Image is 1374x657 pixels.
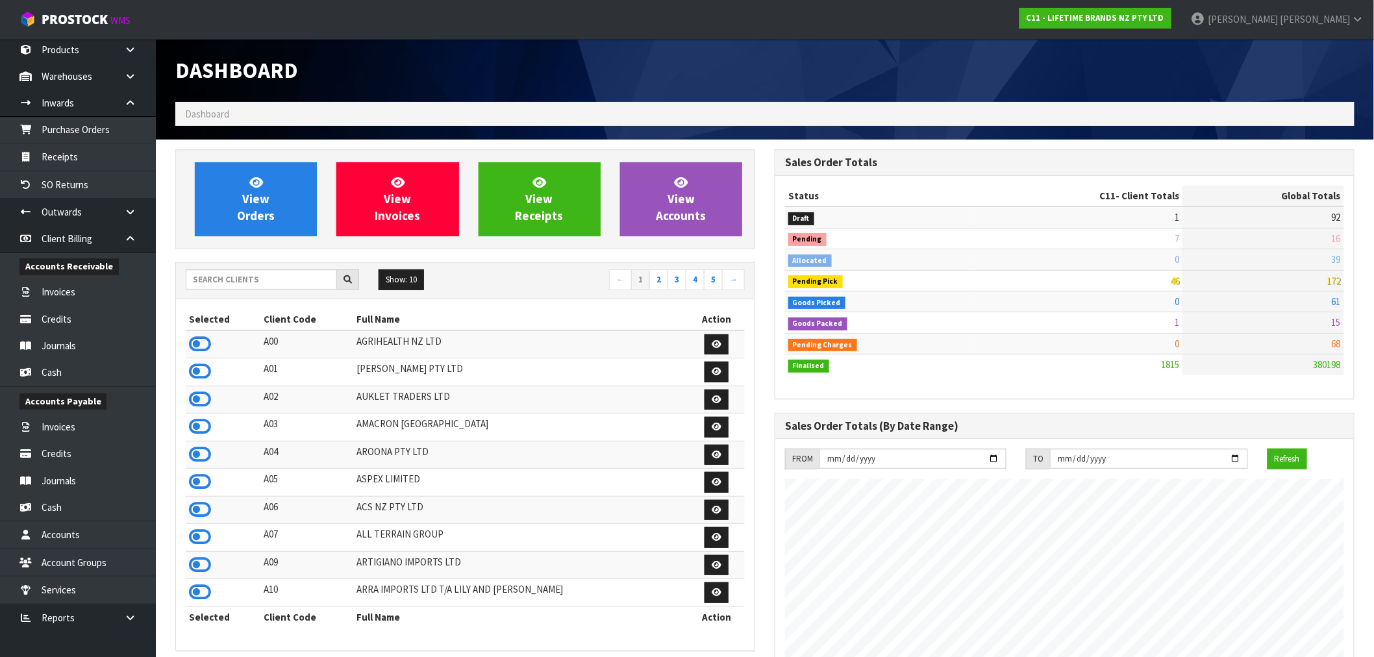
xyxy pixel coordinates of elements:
td: A07 [260,524,353,552]
td: AGRIHEALTH NZ LTD [353,330,688,358]
span: 92 [1332,211,1341,223]
span: Goods Picked [788,297,845,310]
span: 61 [1332,295,1341,308]
img: cube-alt.png [19,11,36,27]
td: A00 [260,330,353,358]
td: [PERSON_NAME] PTY LTD [353,358,688,386]
span: View Orders [237,175,275,223]
strong: C11 - LIFETIME BRANDS NZ PTY LTD [1027,12,1164,23]
td: AUKLET TRADERS LTD [353,386,688,414]
a: ViewReceipts [479,162,601,236]
td: ASPEX LIMITED [353,469,688,497]
span: 39 [1332,253,1341,266]
a: ViewInvoices [336,162,458,236]
a: 5 [704,269,723,290]
td: A04 [260,441,353,469]
th: Full Name [353,309,688,330]
a: → [722,269,745,290]
a: 4 [686,269,705,290]
span: 380198 [1314,358,1341,371]
th: Full Name [353,606,688,627]
a: ViewAccounts [620,162,742,236]
th: Action [688,606,745,627]
span: 172 [1327,275,1341,287]
span: ProStock [42,11,108,28]
td: ARRA IMPORTS LTD T/A LILY AND [PERSON_NAME] [353,579,688,607]
span: Accounts Receivable [19,258,119,275]
button: Refresh [1268,449,1307,469]
span: Pending Charges [788,339,857,352]
span: Accounts Payable [19,393,106,410]
span: 0 [1175,295,1179,308]
span: 7 [1175,232,1179,245]
span: View Receipts [516,175,564,223]
td: ACS NZ PTY LTD [353,496,688,524]
span: View Invoices [375,175,420,223]
td: A01 [260,358,353,386]
small: WMS [110,14,131,27]
th: Global Totals [1182,186,1344,206]
th: Selected [186,606,260,627]
span: Pending [788,233,827,246]
td: AROONA PTY LTD [353,441,688,469]
span: Goods Packed [788,317,847,330]
a: 1 [631,269,650,290]
td: A02 [260,386,353,414]
span: 0 [1175,338,1179,350]
span: View Accounts [656,175,706,223]
button: Show: 10 [379,269,424,290]
span: 15 [1332,316,1341,328]
td: AMACRON [GEOGRAPHIC_DATA] [353,414,688,441]
th: Status [785,186,970,206]
a: ViewOrders [195,162,317,236]
span: 1815 [1161,358,1179,371]
span: C11 [1099,190,1116,202]
th: Selected [186,309,260,330]
span: [PERSON_NAME] [1280,13,1350,25]
td: A10 [260,579,353,607]
span: 46 [1170,275,1179,287]
td: A03 [260,414,353,441]
h3: Sales Order Totals [785,156,1344,169]
h3: Sales Order Totals (By Date Range) [785,420,1344,432]
div: TO [1026,449,1050,469]
span: 68 [1332,338,1341,350]
span: Dashboard [185,108,229,120]
td: ARTIGIANO IMPORTS LTD [353,551,688,579]
td: ALL TERRAIN GROUP [353,524,688,552]
span: Allocated [788,254,832,267]
a: ← [609,269,632,290]
span: Dashboard [175,56,298,84]
td: A09 [260,551,353,579]
a: C11 - LIFETIME BRANDS NZ PTY LTD [1019,8,1171,29]
span: Draft [788,212,814,225]
a: 2 [649,269,668,290]
td: A06 [260,496,353,524]
th: - Client Totals [970,186,1183,206]
div: FROM [785,449,819,469]
nav: Page navigation [475,269,745,292]
span: [PERSON_NAME] [1208,13,1278,25]
input: Search clients [186,269,337,290]
a: 3 [668,269,686,290]
span: Finalised [788,360,829,373]
span: 1 [1175,211,1179,223]
span: 16 [1332,232,1341,245]
th: Client Code [260,606,353,627]
th: Action [688,309,745,330]
span: Pending Pick [788,275,843,288]
span: 1 [1175,316,1179,328]
td: A05 [260,469,353,497]
span: 0 [1175,253,1179,266]
th: Client Code [260,309,353,330]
